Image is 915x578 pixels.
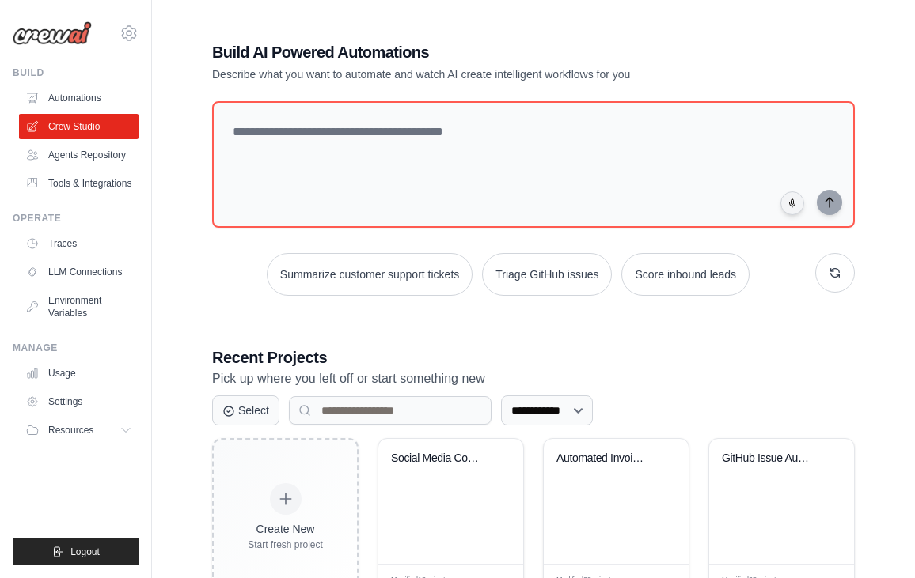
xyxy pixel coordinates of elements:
[19,85,139,111] a: Automations
[13,342,139,354] div: Manage
[212,66,744,82] p: Describe what you want to automate and watch AI create intelligent workflows for you
[19,389,139,414] a: Settings
[212,368,855,389] p: Pick up where you left off or start something new
[13,66,139,79] div: Build
[248,521,323,537] div: Create New
[19,361,139,386] a: Usage
[19,114,139,139] a: Crew Studio
[19,259,139,285] a: LLM Connections
[267,253,473,296] button: Summarize customer support tickets
[19,231,139,256] a: Traces
[556,451,652,466] div: Automated Invoice Processing & Approval Workflow
[19,417,139,443] button: Resources
[621,253,750,296] button: Score inbound leads
[780,191,804,215] button: Click to speak your automation idea
[482,253,612,296] button: Triage GitHub issues
[19,171,139,196] a: Tools & Integrations
[19,288,139,326] a: Environment Variables
[48,424,93,436] span: Resources
[212,346,855,368] h3: Recent Projects
[722,451,818,466] div: GitHub Issue Automation
[212,41,744,63] h1: Build AI Powered Automations
[391,451,487,466] div: Social Media Content Automation
[13,212,139,225] div: Operate
[19,142,139,168] a: Agents Repository
[13,21,92,45] img: Logo
[13,538,139,565] button: Logout
[70,546,100,558] span: Logout
[212,395,279,425] button: Select
[815,253,855,293] button: Get new suggestions
[248,538,323,551] div: Start fresh project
